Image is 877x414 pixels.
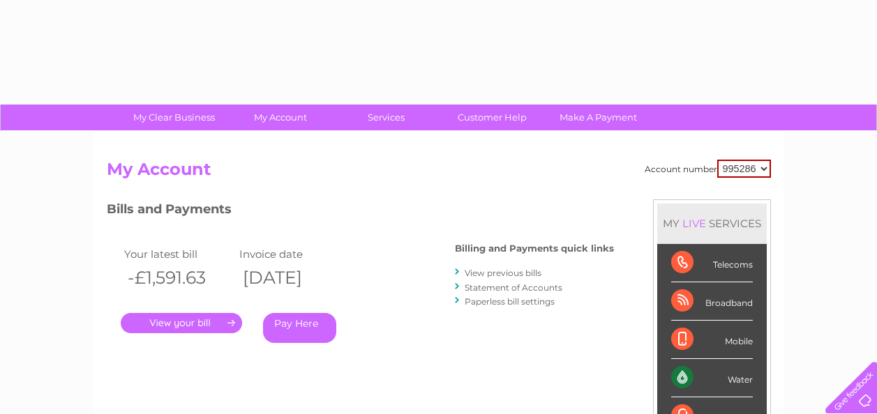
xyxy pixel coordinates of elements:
th: -£1,591.63 [121,263,236,292]
div: Account number [645,160,771,178]
a: Make A Payment [541,105,656,130]
td: Your latest bill [121,245,236,263]
div: MY SERVICES [657,204,767,243]
a: My Clear Business [117,105,232,130]
h3: Bills and Payments [107,199,614,224]
a: Services [329,105,444,130]
a: Statement of Accounts [465,282,562,293]
th: [DATE] [236,263,351,292]
div: LIVE [680,217,709,230]
div: Mobile [671,321,753,359]
a: Customer Help [435,105,550,130]
a: My Account [223,105,338,130]
a: . [121,313,242,333]
td: Invoice date [236,245,351,263]
a: Pay Here [263,313,336,343]
h2: My Account [107,160,771,186]
a: View previous bills [465,268,541,278]
div: Water [671,359,753,397]
div: Broadband [671,282,753,321]
h4: Billing and Payments quick links [455,243,614,254]
a: Paperless bill settings [465,296,555,307]
div: Telecoms [671,244,753,282]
